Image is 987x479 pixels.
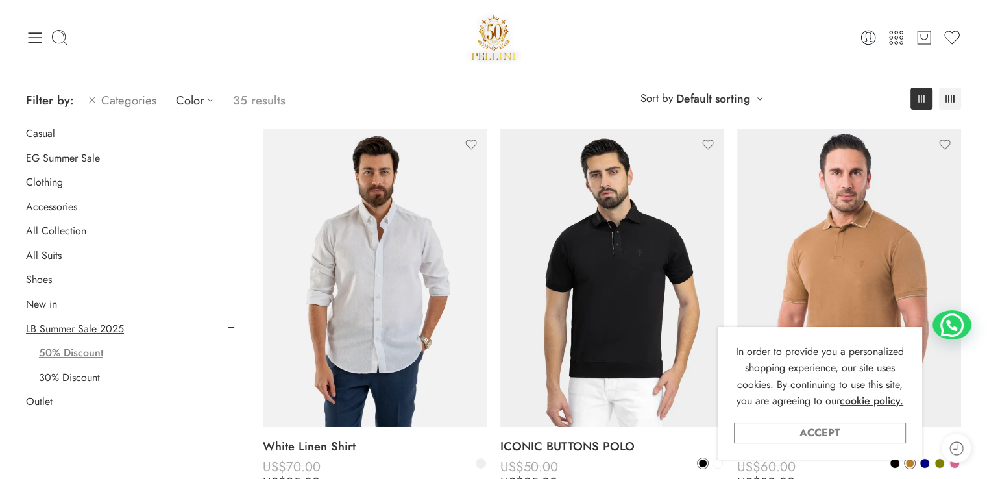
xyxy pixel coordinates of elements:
img: Pellini [466,10,522,65]
a: Outlet [26,395,53,408]
a: 30% Discount [39,371,100,384]
span: US$ [500,458,524,476]
a: Cart [915,29,933,47]
a: ICONIC BUTTONS POLO [500,434,724,460]
a: All Collection [26,225,86,238]
a: Olive [934,458,945,469]
a: LB Summer Sale 2025 [26,323,124,336]
a: Rose [949,458,960,469]
a: White Linen Shirt [263,434,487,460]
a: Clothing [26,176,63,189]
span: US$ [263,458,286,476]
a: Off-White [475,458,487,469]
span: Sort by [640,88,673,109]
a: Camel [904,458,916,469]
a: Wishlist [943,29,961,47]
span: In order to provide you a personalized shopping experience, our site uses cookies. By continuing ... [736,344,904,409]
a: Pellini - [466,10,522,65]
bdi: 70.00 [263,458,321,476]
a: Black [697,458,709,469]
a: Categories [87,85,156,116]
a: Black [889,458,901,469]
a: Navy [919,458,931,469]
a: Accessories [26,201,77,214]
a: Login / Register [859,29,877,47]
a: EG Summer Sale [26,152,100,165]
a: Casual [26,127,55,140]
a: cookie policy. [840,393,903,410]
a: Shoes [26,273,52,286]
a: All Suits [26,249,62,262]
span: Filter by: [26,92,74,109]
bdi: 50.00 [500,458,558,476]
span: US$ [737,458,761,476]
a: 50% Discount [39,347,103,360]
p: 35 results [233,85,286,116]
bdi: 60.00 [737,458,796,476]
a: Default sorting [676,90,750,108]
a: New in [26,298,57,311]
a: Color [176,85,220,116]
a: Accept [734,423,906,443]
